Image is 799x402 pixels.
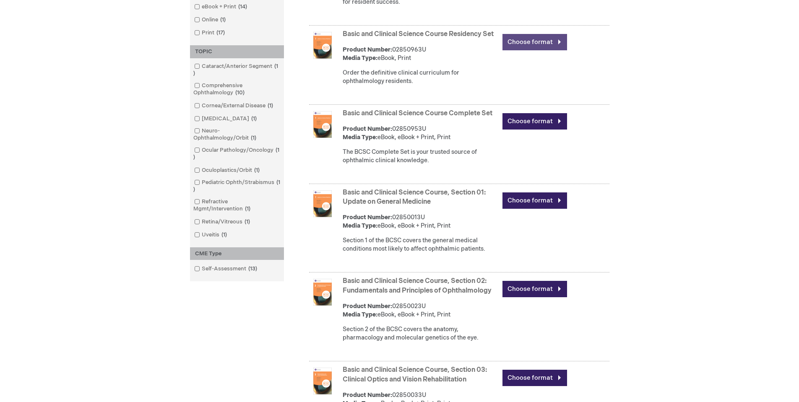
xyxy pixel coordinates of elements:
[343,303,392,310] strong: Product Number:
[214,29,227,36] span: 17
[192,62,282,78] a: Cataract/Anterior Segment1
[343,392,392,399] strong: Product Number:
[192,198,282,213] a: Refractive Mgmt/Intervention1
[343,325,498,342] div: Section 2 of the BCSC covers the anatomy, pharmacology and molecular genetics of the eye.
[192,231,230,239] a: Uveitis1
[218,16,228,23] span: 1
[233,89,247,96] span: 10
[192,102,276,110] a: Cornea/External Disease1
[192,179,282,194] a: Pediatric Ophth/Strabismus1
[502,281,567,297] a: Choose format
[343,236,498,253] div: Section 1 of the BCSC covers the general medical conditions most likely to affect ophthalmic pati...
[252,167,262,174] span: 1
[343,302,498,319] div: 02850023U eBook, eBook + Print, Print
[309,32,336,59] img: Basic and Clinical Science Course Residency Set
[190,247,284,260] div: CME Type
[343,54,377,62] strong: Media Type:
[343,46,392,53] strong: Product Number:
[309,279,336,306] img: Basic and Clinical Science Course, Section 02: Fundamentals and Principles of Ophthalmology
[193,63,278,77] span: 1
[309,190,336,217] img: Basic and Clinical Science Course, Section 01: Update on General Medicine
[343,189,486,206] a: Basic and Clinical Science Course, Section 01: Update on General Medicine
[343,213,498,230] div: 02850013U eBook, eBook + Print, Print
[343,214,392,221] strong: Product Number:
[343,125,392,132] strong: Product Number:
[219,231,229,238] span: 1
[502,192,567,209] a: Choose format
[193,179,280,193] span: 1
[192,127,282,142] a: Neuro-Ophthalmology/Orbit1
[236,3,249,10] span: 14
[343,46,498,62] div: 02850963U eBook, Print
[192,146,282,161] a: Ocular Pathology/Oncology1
[190,45,284,58] div: TOPIC
[193,147,279,161] span: 1
[192,29,228,37] a: Print17
[343,109,492,117] a: Basic and Clinical Science Course Complete Set
[309,368,336,394] img: Basic and Clinical Science Course, Section 03: Clinical Optics and Vision Rehabilitation
[192,265,260,273] a: Self-Assessment13
[343,69,498,86] div: Order the definitive clinical curriculum for ophthalmology residents.
[243,205,252,212] span: 1
[502,34,567,50] a: Choose format
[343,366,487,384] a: Basic and Clinical Science Course, Section 03: Clinical Optics and Vision Rehabilitation
[502,370,567,386] a: Choose format
[192,166,263,174] a: Oculoplastics/Orbit1
[242,218,252,225] span: 1
[192,3,250,11] a: eBook + Print14
[309,111,336,138] img: Basic and Clinical Science Course Complete Set
[192,115,260,123] a: [MEDICAL_DATA]1
[192,16,229,24] a: Online1
[343,125,498,142] div: 02850953U eBook, eBook + Print, Print
[343,30,494,38] a: Basic and Clinical Science Course Residency Set
[192,82,282,97] a: Comprehensive Ophthalmology10
[265,102,275,109] span: 1
[249,115,259,122] span: 1
[192,218,253,226] a: Retina/Vitreous1
[343,148,498,165] div: The BCSC Complete Set is your trusted source of ophthalmic clinical knowledge.
[502,113,567,130] a: Choose format
[343,134,377,141] strong: Media Type:
[343,222,377,229] strong: Media Type:
[246,265,259,272] span: 13
[249,135,258,141] span: 1
[343,311,377,318] strong: Media Type:
[343,277,492,295] a: Basic and Clinical Science Course, Section 02: Fundamentals and Principles of Ophthalmology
